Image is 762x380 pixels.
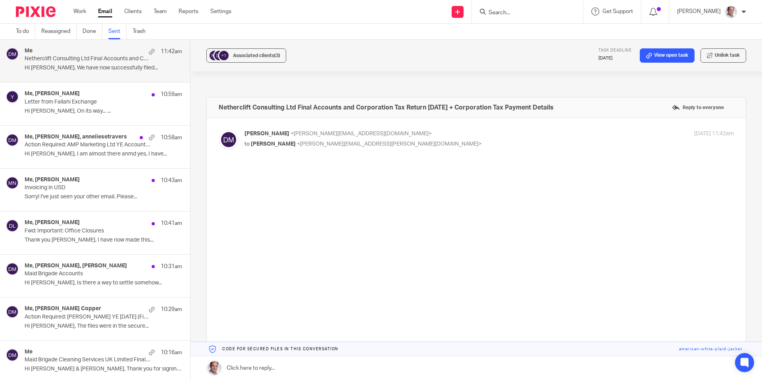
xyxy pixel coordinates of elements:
[25,177,80,183] h4: Me, [PERSON_NAME]
[25,48,33,54] h4: Me
[6,134,19,146] img: svg%3E
[161,90,182,98] p: 10:59am
[670,102,726,113] label: Reply to everyone
[161,134,182,142] p: 10:58am
[219,51,229,60] div: +1
[25,280,182,286] p: Hi [PERSON_NAME], Is there a way to settle somehow...
[6,177,19,189] img: svg%3E
[25,271,151,277] p: Maid Brigade Accounts
[25,134,127,140] h4: Me, [PERSON_NAME], anneliesetravers
[16,6,56,17] img: Pixie
[598,48,632,52] span: Task deadline
[488,10,559,17] input: Search
[233,53,280,58] span: Associated clients
[6,349,19,361] img: svg%3E
[161,219,182,227] p: 10:41am
[161,263,182,271] p: 10:31am
[25,194,182,200] p: Sorry! I've just seen your other email. Please...
[206,48,286,63] button: +1 Associated clients(3)
[73,8,86,15] a: Work
[124,8,142,15] a: Clients
[161,48,182,56] p: 11:42am
[6,305,19,318] img: svg%3E
[244,131,289,136] span: [PERSON_NAME]
[725,6,737,18] img: Munro%20Partners-3202.jpg
[694,130,734,138] p: [DATE] 11:42am
[25,90,80,97] h4: Me, [PERSON_NAME]
[25,142,151,148] p: Action Required: AMP Marketing Ltd YE Accounts [DATE]
[210,8,231,15] a: Settings
[25,349,33,355] h4: Me
[219,130,239,150] img: svg%3E
[25,151,182,157] p: Hi [PERSON_NAME], I am almost there anmd yes, I have...
[25,184,151,191] p: Invoicing in USD
[25,305,101,312] h4: Me, [PERSON_NAME] Copper
[6,263,19,275] img: svg%3E
[154,8,167,15] a: Team
[25,219,80,226] h4: Me, [PERSON_NAME]
[6,90,19,103] img: svg%3E
[16,24,35,39] a: To do
[244,141,250,147] span: to
[161,305,182,313] p: 10:29am
[25,65,182,71] p: Hi [PERSON_NAME], We have now successfully filed...
[161,349,182,357] p: 10:16am
[41,24,77,39] a: Reassigned
[25,314,151,321] p: Action Required: [PERSON_NAME] YE [DATE] (Final Accounts before strike off)
[25,357,151,363] p: Maid Brigade Cleaning Services UK Limited Final Accounts and Corporation Tax Return [DATE]
[98,8,112,15] a: Email
[25,323,182,330] p: Hi [PERSON_NAME], The files were in the secure...
[297,141,482,147] span: <[PERSON_NAME][EMAIL_ADDRESS][PERSON_NAME][DOMAIN_NAME]>
[640,48,695,63] a: View open task
[25,228,151,234] p: Fwd: Important: Office Closures
[291,131,432,136] span: <[PERSON_NAME][EMAIL_ADDRESS][DOMAIN_NAME]>
[6,219,19,232] img: svg%3E
[251,141,296,147] span: [PERSON_NAME]
[161,177,182,184] p: 10:43am
[219,104,554,111] h4: Netherclift Consulting Ltd Final Accounts and Corporation Tax Return [DATE] + Corporation Tax Pay...
[213,50,225,61] img: svg%3E
[25,366,182,372] p: Hi [PERSON_NAME] & [PERSON_NAME], Thank you for signing...
[700,48,746,63] button: Unlink task
[133,24,152,39] a: Trash
[83,24,102,39] a: Done
[108,24,127,39] a: Sent
[677,8,721,15] p: [PERSON_NAME]
[179,8,198,15] a: Reports
[25,263,127,269] h4: Me, [PERSON_NAME], [PERSON_NAME]
[602,9,633,14] span: Get Support
[25,108,182,115] p: Hi [PERSON_NAME], On its way... ...
[598,55,632,61] p: [DATE]
[25,56,151,62] p: Netherclift Consulting Ltd Final Accounts and Corporation Tax Return [DATE] + Corporation Tax Pay...
[6,48,19,60] img: svg%3E
[208,50,220,61] img: svg%3E
[25,237,182,244] p: Thank you [PERSON_NAME], I have now made this...
[274,53,280,58] span: (3)
[25,99,151,106] p: Letter from Fallahi Exchange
